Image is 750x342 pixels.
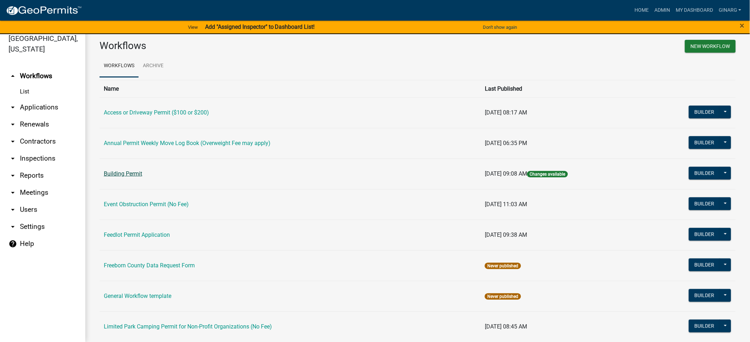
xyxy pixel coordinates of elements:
span: × [740,21,745,31]
button: Builder [689,136,720,149]
a: View [185,21,201,33]
button: New Workflow [685,40,736,53]
span: [DATE] 08:45 AM [485,323,527,330]
span: [DATE] 09:38 AM [485,231,527,238]
i: arrow_drop_down [9,137,17,146]
strong: Add "Assigned Inspector" to Dashboard List! [205,23,315,30]
a: Admin [652,4,673,17]
a: Building Permit [104,170,142,177]
button: Builder [689,320,720,332]
a: My Dashboard [673,4,716,17]
i: arrow_drop_down [9,171,17,180]
span: [DATE] 09:08 AM [485,170,527,177]
i: arrow_drop_down [9,205,17,214]
span: Changes available [527,171,568,177]
a: Home [632,4,652,17]
a: Feedlot Permit Application [104,231,170,238]
a: Limited Park Camping Permit for Non-Profit Organizations (No Fee) [104,323,272,330]
button: Close [740,21,745,30]
span: [DATE] 08:17 AM [485,109,527,116]
a: ginarg [716,4,744,17]
span: [DATE] 06:35 PM [485,140,527,146]
th: Last Published [481,80,644,97]
span: [DATE] 11:03 AM [485,201,527,208]
a: Workflows [100,55,139,78]
i: help [9,240,17,248]
a: Annual Permit Weekly Move Log Book (Overweight Fee may apply) [104,140,270,146]
button: Builder [689,289,720,302]
a: Freeborn County Data Request Form [104,262,195,269]
i: arrow_drop_up [9,72,17,80]
i: arrow_drop_down [9,103,17,112]
button: Don't show again [480,21,520,33]
a: Archive [139,55,168,78]
i: arrow_drop_down [9,120,17,129]
button: Builder [689,228,720,241]
span: Never published [485,263,521,269]
h3: Workflows [100,40,412,52]
i: arrow_drop_down [9,154,17,163]
th: Name [100,80,481,97]
span: Never published [485,293,521,300]
button: Builder [689,106,720,118]
button: Builder [689,167,720,180]
i: arrow_drop_down [9,223,17,231]
i: arrow_drop_down [9,188,17,197]
button: Builder [689,197,720,210]
button: Builder [689,258,720,271]
a: Access or Driveway Permit ($100 or $200) [104,109,209,116]
a: General Workflow template [104,293,171,299]
a: Event Obstruction Permit (No Fee) [104,201,189,208]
